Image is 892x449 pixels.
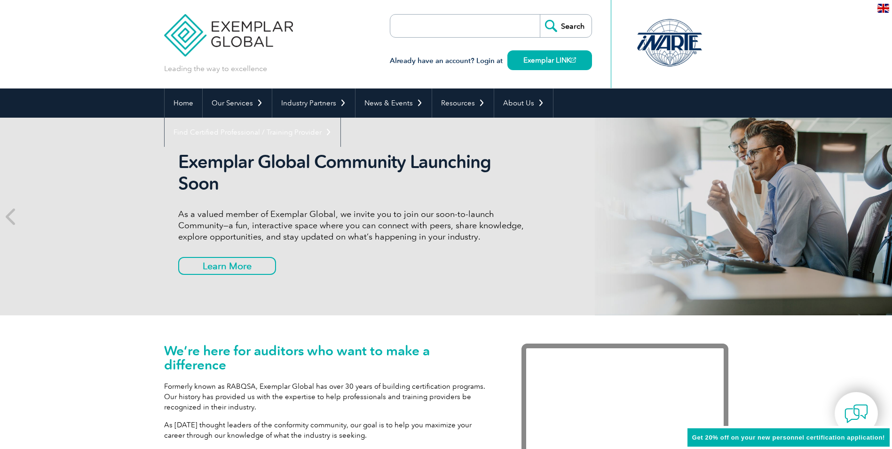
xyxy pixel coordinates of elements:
img: open_square.png [571,57,576,63]
a: Home [165,88,202,118]
p: As [DATE] thought leaders of the conformity community, our goal is to help you maximize your care... [164,420,493,441]
a: Find Certified Professional / Training Provider [165,118,340,147]
a: Industry Partners [272,88,355,118]
a: Exemplar LINK [507,50,592,70]
p: Formerly known as RABQSA, Exemplar Global has over 30 years of building certification programs. O... [164,381,493,412]
a: Learn More [178,257,276,275]
h2: Exemplar Global Community Launching Soon [178,151,531,194]
a: Resources [432,88,494,118]
h1: We’re here for auditors who want to make a difference [164,344,493,372]
input: Search [540,15,592,37]
h3: Already have an account? Login at [390,55,592,67]
img: contact-chat.png [845,402,868,425]
a: About Us [494,88,553,118]
p: Leading the way to excellence [164,64,267,74]
span: Get 20% off on your new personnel certification application! [692,434,885,441]
img: en [877,4,889,13]
p: As a valued member of Exemplar Global, we invite you to join our soon-to-launch Community—a fun, ... [178,208,531,242]
a: Our Services [203,88,272,118]
a: News & Events [355,88,432,118]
